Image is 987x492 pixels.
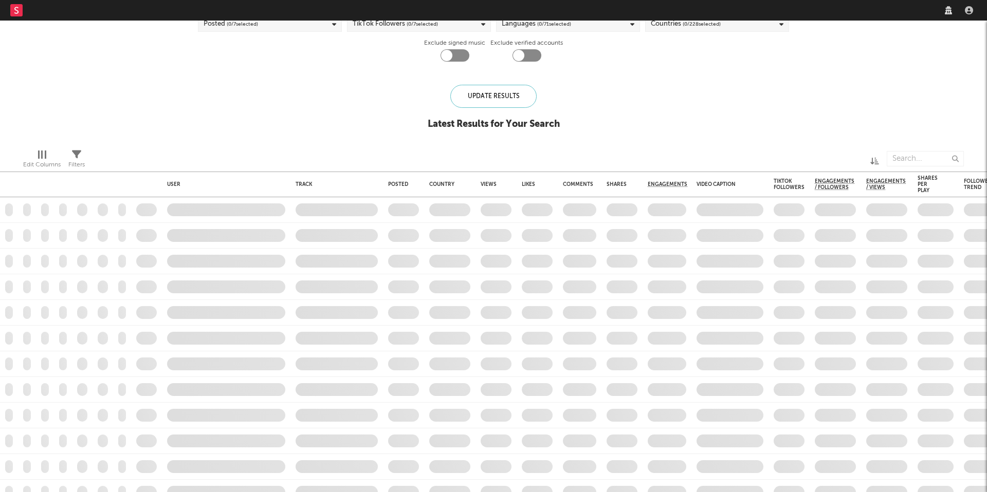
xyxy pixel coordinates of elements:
div: User [167,181,280,187]
div: Update Results [450,85,537,108]
div: Posted [204,18,258,30]
span: ( 0 / 228 selected) [683,18,721,30]
div: Country [429,181,465,187]
label: Exclude signed music [424,37,485,49]
div: Track [296,181,373,187]
div: Filters [68,146,85,176]
span: ( 0 / 7 selected) [407,18,438,30]
div: Posted [388,181,414,187]
label: Exclude verified accounts [490,37,563,49]
div: Filters [68,159,85,171]
div: Languages [502,18,571,30]
div: Shares Per Play [918,175,938,194]
div: Views [481,181,497,187]
span: ( 0 / 71 selected) [537,18,571,30]
div: Edit Columns [23,159,61,171]
span: ( 0 / 7 selected) [227,18,258,30]
div: Video Caption [697,181,748,187]
div: Edit Columns [23,146,61,176]
span: Engagements / Followers [815,178,854,191]
div: TikTok Followers [774,178,805,191]
input: Search... [887,151,964,166]
div: Shares [607,181,627,187]
div: Comments [563,181,593,187]
div: Likes [522,181,537,187]
div: TikTok Followers [353,18,438,30]
span: Engagements [648,181,687,187]
span: Engagements / Views [866,178,906,191]
div: Countries [651,18,721,30]
div: Latest Results for Your Search [428,118,560,130]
